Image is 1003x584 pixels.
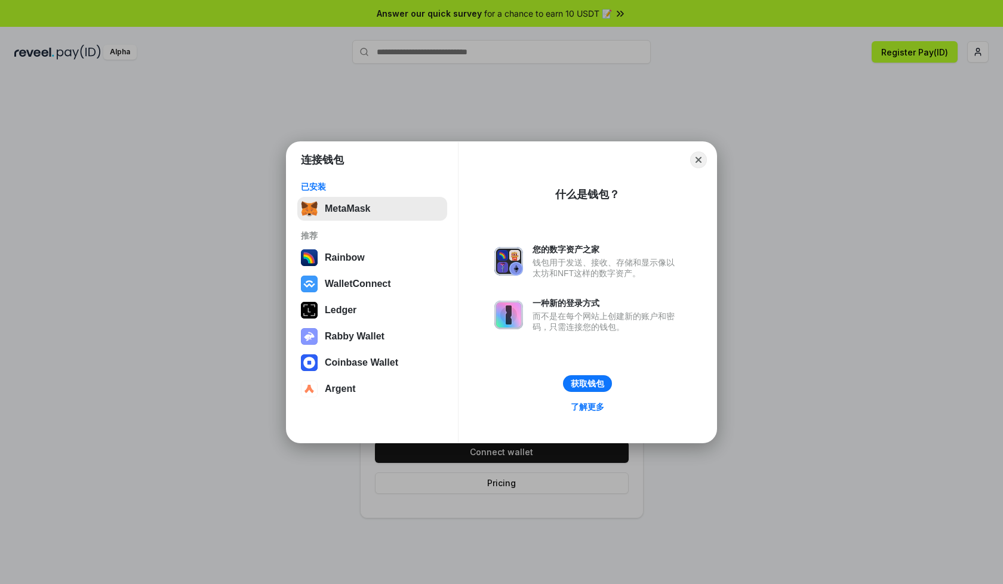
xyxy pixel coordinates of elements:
[690,152,707,168] button: Close
[325,384,356,394] div: Argent
[301,276,318,292] img: svg+xml,%3Csvg%20width%3D%2228%22%20height%3D%2228%22%20viewBox%3D%220%200%2028%2028%22%20fill%3D...
[301,153,344,167] h1: 连接钱包
[533,244,681,255] div: 您的数字资产之家
[301,249,318,266] img: svg+xml,%3Csvg%20width%3D%22120%22%20height%3D%22120%22%20viewBox%3D%220%200%20120%20120%22%20fil...
[325,331,384,342] div: Rabby Wallet
[325,252,365,263] div: Rainbow
[297,298,447,322] button: Ledger
[533,257,681,279] div: 钱包用于发送、接收、存储和显示像以太坊和NFT这样的数字资产。
[325,203,370,214] div: MetaMask
[494,247,523,276] img: svg+xml,%3Csvg%20xmlns%3D%22http%3A%2F%2Fwww.w3.org%2F2000%2Fsvg%22%20fill%3D%22none%22%20viewBox...
[325,305,356,316] div: Ledger
[297,197,447,221] button: MetaMask
[301,181,444,192] div: 已安装
[563,375,612,392] button: 获取钱包
[555,187,620,202] div: 什么是钱包？
[564,399,611,415] a: 了解更多
[301,381,318,397] img: svg+xml,%3Csvg%20width%3D%2228%22%20height%3D%2228%22%20viewBox%3D%220%200%2028%2028%22%20fill%3D...
[301,200,318,217] img: svg+xml,%3Csvg%20fill%3D%22none%22%20height%3D%2233%22%20viewBox%3D%220%200%2035%2033%22%20width%...
[297,325,447,348] button: Rabby Wallet
[297,272,447,296] button: WalletConnect
[301,230,444,241] div: 推荐
[533,311,681,332] div: 而不是在每个网站上创建新的账户和密码，只需连接您的钱包。
[297,246,447,270] button: Rainbow
[301,302,318,319] img: svg+xml,%3Csvg%20xmlns%3D%22http%3A%2F%2Fwww.w3.org%2F2000%2Fsvg%22%20width%3D%2228%22%20height%3...
[301,354,318,371] img: svg+xml,%3Csvg%20width%3D%2228%22%20height%3D%2228%22%20viewBox%3D%220%200%2028%2028%22%20fill%3D...
[571,378,604,389] div: 获取钱包
[571,401,604,412] div: 了解更多
[301,328,318,345] img: svg+xml,%3Csvg%20xmlns%3D%22http%3A%2F%2Fwww.w3.org%2F2000%2Fsvg%22%20fill%3D%22none%22%20viewBox...
[325,357,398,368] div: Coinbase Wallet
[325,279,391,289] div: WalletConnect
[297,377,447,401] button: Argent
[494,301,523,329] img: svg+xml,%3Csvg%20xmlns%3D%22http%3A%2F%2Fwww.w3.org%2F2000%2Fsvg%22%20fill%3D%22none%22%20viewBox...
[297,351,447,375] button: Coinbase Wallet
[533,298,681,308] div: 一种新的登录方式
